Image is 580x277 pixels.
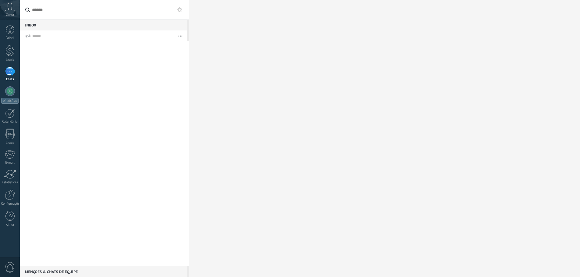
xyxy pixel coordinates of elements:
div: Leads [1,58,19,62]
div: WhatsApp [1,98,19,104]
span: Conta [6,13,14,17]
div: Ajuda [1,223,19,227]
button: Mais [174,30,187,41]
div: Inbox [20,19,187,30]
div: Menções & Chats de equipe [20,266,187,277]
div: Configurações [1,202,19,206]
div: Chats [1,78,19,81]
div: E-mail [1,161,19,165]
div: Calendário [1,120,19,124]
div: Estatísticas [1,181,19,185]
div: Listas [1,141,19,145]
div: Painel [1,36,19,40]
